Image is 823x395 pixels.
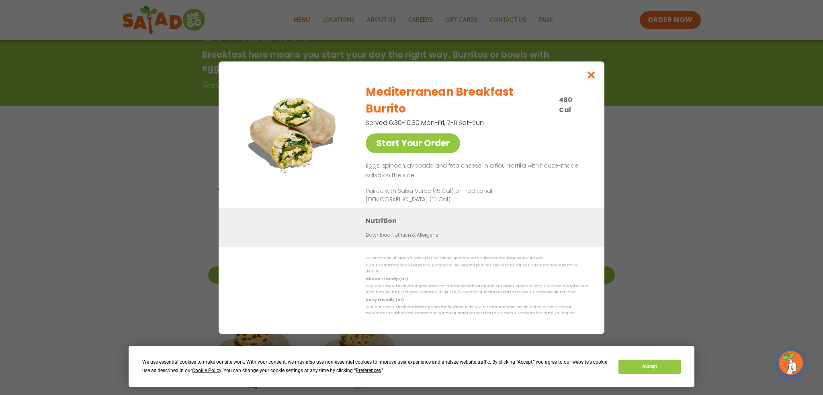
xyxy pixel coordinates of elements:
[366,283,588,296] p: While our menu includes ingredients that are made without gluten, our restaurants are not gluten ...
[780,352,802,374] img: wpChatIcon
[356,368,381,373] span: Preferences
[366,255,588,261] p: We are not an allergen free facility and cannot guarantee the absence of allergens in our foods.
[366,118,547,128] p: Served 6:30-10:30 Mon-Fri, 7-11 Sat-Sun
[129,346,694,387] div: Cookie Consent Prompt
[366,133,460,153] a: Start Your Order
[366,215,592,225] h3: Nutrition
[366,262,588,275] p: Nutrition information is based on our standard recipes and portion sizes. Click Nutrition & Aller...
[578,61,604,88] button: Close modal
[366,186,514,203] p: Paired with Salsa Verde (15 Cal) or Traditional [DEMOGRAPHIC_DATA] (10 Cal)
[192,368,221,373] span: Cookie Policy
[366,84,554,117] h2: Mediterranean Breakfast Burrito
[366,276,407,281] strong: Gluten Friendly (GF)
[366,231,438,239] a: Download Nutrition & Allergens
[366,161,585,180] p: Eggs, spinach, avocado and feta cheese in a flour tortilla with house-made salsa on the side.
[618,360,680,374] button: Accept
[237,78,349,190] img: Featured product photo for Mediterranean Breakfast Burrito
[366,297,403,302] strong: Dairy Friendly (DF)
[559,95,585,115] p: 480 Cal
[142,358,609,375] div: We use essential cookies to make our site work. With your consent, we may also use non-essential ...
[366,304,588,317] p: While our menu includes foods that are made without dairy, our restaurants are not dairy free. We...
